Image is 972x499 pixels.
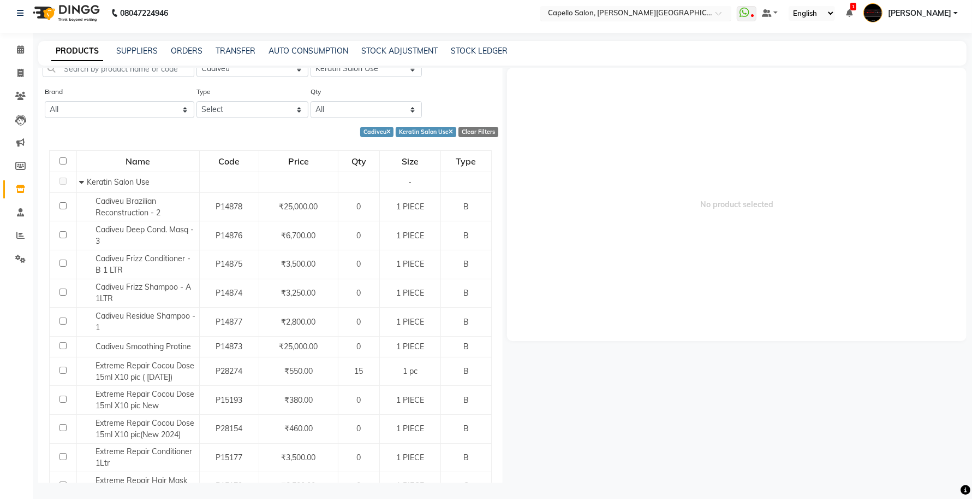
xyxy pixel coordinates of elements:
span: B [463,259,469,269]
span: 1 PIECE [396,288,424,298]
a: TRANSFER [216,46,255,56]
label: Qty [311,87,321,97]
span: P14877 [216,317,242,327]
span: 1 PIECE [396,202,424,212]
span: B [463,342,469,351]
span: Extreme Repair Hair Mask 500ml [96,475,187,497]
span: 1 PIECE [396,317,424,327]
span: Extreme Repair Conditioner 1Ltr [96,447,192,468]
span: P28154 [216,424,242,433]
span: P14874 [216,288,242,298]
span: P28274 [216,366,242,376]
a: ORDERS [171,46,202,56]
span: ₹2,800.00 [281,317,315,327]
span: Collapse Row [79,177,87,187]
span: ₹3,250.00 [281,288,315,298]
span: 0 [356,424,361,433]
span: ₹25,000.00 [279,202,318,212]
span: C [463,481,469,491]
span: 0 [356,288,361,298]
span: P15179 [216,481,242,491]
span: ₹3,500.00 [281,259,315,269]
span: P14878 [216,202,242,212]
div: Cadiveu [360,127,394,137]
span: 1 PIECE [396,231,424,240]
span: 1 PIECE [396,424,424,433]
div: Code [200,151,258,171]
span: 0 [356,259,361,269]
a: STOCK LEDGER [451,46,508,56]
span: Extreme Repair Cocou Dose 15ml X10 pic New [96,389,194,410]
span: Cadiveu Frizz Shampoo - A 1LTR [96,282,191,303]
span: [PERSON_NAME] [888,8,951,19]
span: Cadiveu Brazilian Reconstruction - 2 [96,196,160,218]
span: ₹6,700.00 [281,231,315,240]
span: ₹380.00 [284,395,313,405]
span: Keratin Salon Use [87,177,150,187]
a: PRODUCTS [51,42,103,61]
span: ₹25,000.00 [279,342,318,351]
span: 15 [354,366,363,376]
span: P15193 [216,395,242,405]
span: 0 [356,453,361,462]
span: ₹460.00 [284,424,313,433]
span: 0 [356,202,361,212]
span: 0 [356,342,361,351]
span: 1 PIECE [396,342,424,351]
span: B [463,424,469,433]
div: Type [442,151,491,171]
div: Keratin Salon Use [396,127,456,137]
label: Type [196,87,211,97]
span: P14873 [216,342,242,351]
span: 0 [356,395,361,405]
div: Size [380,151,440,171]
a: SUPPLIERS [116,46,158,56]
span: 1 [850,3,856,10]
span: B [463,366,469,376]
span: 0 [356,481,361,491]
div: Name [77,151,199,171]
a: STOCK ADJUSTMENT [361,46,438,56]
span: Cadiveu Deep Cond. Masq - 3 [96,225,194,246]
span: 0 [356,317,361,327]
span: - [408,177,412,187]
div: Price [260,151,337,171]
span: Cadiveu Residue Shampoo - 1 [96,311,195,332]
span: B [463,231,469,240]
span: 1 pc [403,366,418,376]
a: 1 [846,8,852,18]
input: Search by product name or code [43,60,194,77]
span: Cadiveu Smoothing Protine [96,342,191,351]
span: B [463,288,469,298]
span: B [463,395,469,405]
a: AUTO CONSUMPTION [269,46,348,56]
span: 1 PIECE [396,453,424,462]
span: ₹3,500.00 [281,453,315,462]
img: Anjali Walde [863,3,882,22]
label: Brand [45,87,63,97]
div: Clear Filters [458,127,498,137]
span: 1 PIECE [396,395,424,405]
span: 0 [356,231,361,240]
span: P15177 [216,453,242,462]
span: P14876 [216,231,242,240]
span: 1 PIECE [396,259,424,269]
span: B [463,202,469,212]
span: Extreme Repair Cocou Dose 15ml X10 pic(New 2024) [96,418,194,439]
div: Qty [339,151,379,171]
span: ₹550.00 [284,366,313,376]
span: ₹3,500.00 [281,481,315,491]
span: B [463,453,469,462]
span: P14875 [216,259,242,269]
span: Cadiveu Frizz Conditioner - B 1 LTR [96,254,190,275]
span: 1 PIECE [396,481,424,491]
span: No product selected [507,68,967,341]
span: B [463,317,469,327]
span: Extreme Repair Cocou Dose 15ml X10 pic ( [DATE]) [96,361,194,382]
